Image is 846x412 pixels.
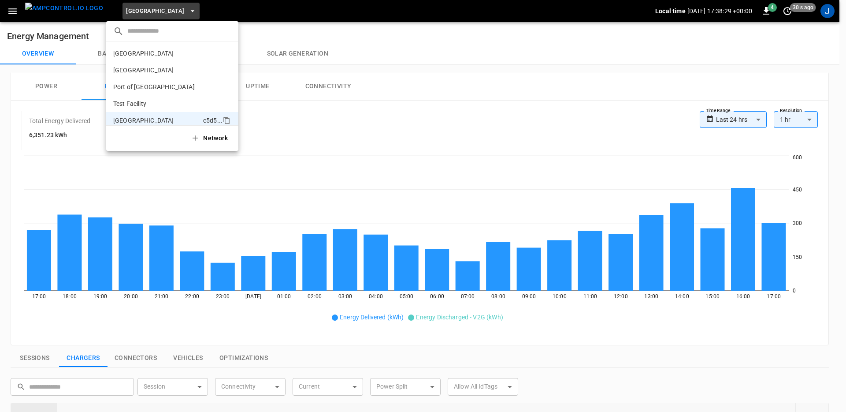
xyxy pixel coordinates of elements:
[113,82,199,91] p: Port of [GEOGRAPHIC_DATA]
[113,49,200,58] p: [GEOGRAPHIC_DATA]
[113,99,199,108] p: Test Facility
[186,129,235,147] button: Network
[113,66,202,75] p: [GEOGRAPHIC_DATA]
[113,116,200,125] p: [GEOGRAPHIC_DATA]
[222,115,232,126] div: copy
